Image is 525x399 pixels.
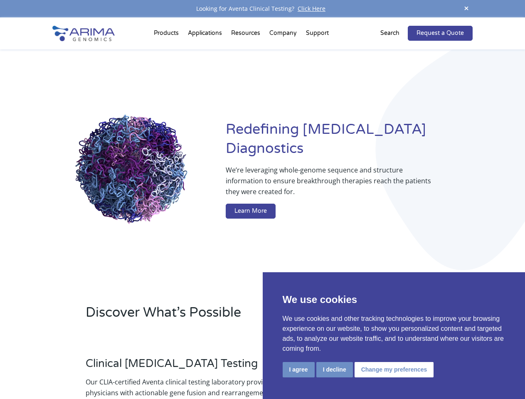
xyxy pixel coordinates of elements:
h1: Redefining [MEDICAL_DATA] Diagnostics [226,120,473,165]
p: Search [380,28,399,39]
button: I decline [316,362,353,377]
h3: Clinical [MEDICAL_DATA] Testing [86,357,295,377]
a: Click Here [294,5,329,12]
button: Change my preferences [355,362,434,377]
img: Arima-Genomics-logo [52,26,115,41]
p: We use cookies and other tracking technologies to improve your browsing experience on our website... [283,314,505,354]
p: We’re leveraging whole-genome sequence and structure information to ensure breakthrough therapies... [226,165,439,204]
button: I agree [283,362,315,377]
a: Learn More [226,204,276,219]
div: Looking for Aventa Clinical Testing? [52,3,472,14]
p: We use cookies [283,292,505,307]
a: Request a Quote [408,26,473,41]
h2: Discover What’s Possible [86,303,362,328]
